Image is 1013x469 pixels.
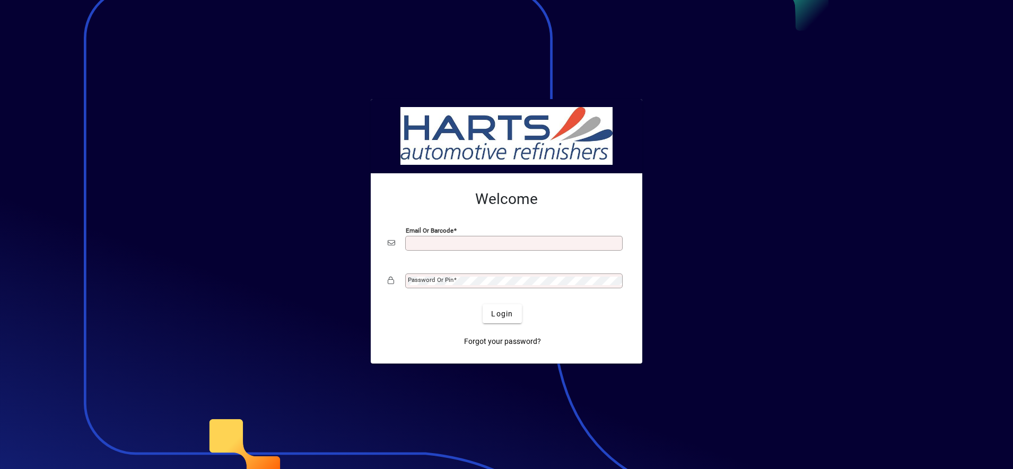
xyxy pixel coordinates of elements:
[388,190,625,208] h2: Welcome
[483,304,521,323] button: Login
[460,332,545,351] a: Forgot your password?
[406,227,453,234] mat-label: Email or Barcode
[464,336,541,347] span: Forgot your password?
[491,308,513,320] span: Login
[408,276,453,284] mat-label: Password or Pin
